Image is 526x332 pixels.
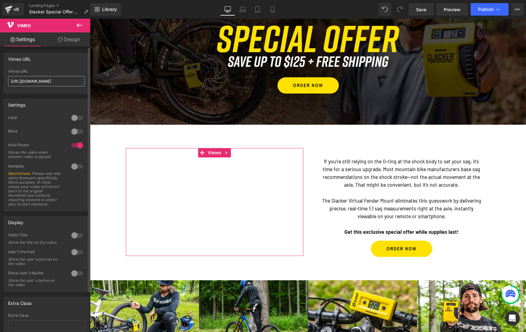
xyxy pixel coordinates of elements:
[471,3,509,16] button: Publish
[8,297,31,306] div: Extra Class
[220,3,235,16] a: Desktop
[116,129,133,139] span: Vimeo
[8,69,85,74] div: Vimeo URL
[416,6,426,13] span: Save
[505,311,520,326] div: Open Intercom Messenger
[8,257,64,266] div: Show the user's portrait on the video.
[436,3,468,16] a: Preview
[8,240,64,245] div: Show the title on the video.
[8,233,65,239] div: Video Title
[230,178,392,202] p: The Slacker Virtual Fender Mount eliminates this guesswork by delivering precise, real-time 1:1 s...
[90,3,121,16] a: New Library
[187,59,249,75] a: ORDER NOW
[379,3,391,16] button: Undo
[8,171,30,176] a: Restrictions
[511,3,524,16] button: More
[29,3,93,8] a: Landing Pages
[29,9,81,14] span: Slacker Special Offer MTB
[8,99,25,108] div: Settings
[254,209,368,216] strong: Get this exclusive special offer while supplies last!
[444,6,461,13] span: Preview
[133,129,141,139] a: Expand / Collapse
[12,5,20,13] div: v6
[8,53,31,62] div: Vimeo URL
[8,278,64,287] div: Show the user's byline on the video
[102,7,117,12] span: Library
[230,139,392,170] p: If you’re still relying on the O-ring at the shock body to set your sag, it’s time for a serious ...
[36,129,213,237] iframe: PRO DH SECRETS: DAKOTAH NORTON USES SLACKER TO MAXIMIZE PERFORMANCE
[394,3,406,16] button: Redo
[8,271,65,277] div: Show User's Byline
[203,59,233,75] span: ORDER NOW
[17,23,31,28] span: Vimeo
[46,32,92,46] a: Design
[281,222,342,238] a: ORDER NOW
[8,164,65,170] div: Autoplay
[8,142,65,149] div: Auto Pause
[8,171,64,206] div: : Please note that some browsers specifically block autoplay. In these cases, your video will rev...
[296,222,327,238] span: ORDER NOW
[2,3,24,16] a: v6
[8,313,85,318] div: Extra Class
[8,129,65,135] div: Mute
[8,249,65,256] div: User's Portrait
[8,115,65,122] div: Loop
[8,150,64,159] div: Pause the video when another video is played
[250,3,265,16] a: Tablet
[8,216,23,225] div: Display
[478,7,494,12] span: Publish
[235,3,250,16] a: Laptop
[265,3,280,16] a: Mobile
